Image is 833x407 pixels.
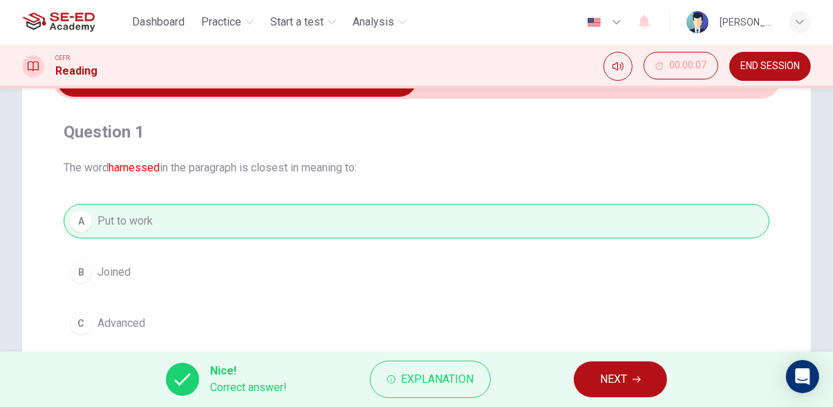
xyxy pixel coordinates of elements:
[586,17,603,28] img: en
[347,10,412,35] button: Analysis
[265,10,341,35] button: Start a test
[127,10,190,35] button: Dashboard
[22,8,95,36] img: SE-ED Academy logo
[196,10,259,35] button: Practice
[55,63,97,79] h1: Reading
[686,11,709,33] img: Profile picture
[370,361,491,398] button: Explanation
[132,14,185,30] span: Dashboard
[64,121,769,143] h4: Question 1
[786,360,819,393] div: Open Intercom Messenger
[201,14,241,30] span: Practice
[603,52,633,81] div: Mute
[720,14,772,30] div: [PERSON_NAME]
[600,370,627,389] span: NEXT
[669,60,706,71] span: 00:00:07
[401,370,474,389] span: Explanation
[353,14,394,30] span: Analysis
[740,61,800,72] span: END SESSION
[644,52,718,79] button: 00:00:07
[55,53,70,63] span: CEFR
[64,160,769,176] span: The word in the paragraph is closest in meaning to:
[270,14,324,30] span: Start a test
[22,8,127,36] a: SE-ED Academy logo
[210,363,287,379] span: Nice!
[574,361,667,397] button: NEXT
[109,161,160,174] font: harnessed
[729,52,811,81] button: END SESSION
[210,379,287,396] span: Correct answer!
[644,52,718,81] div: Hide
